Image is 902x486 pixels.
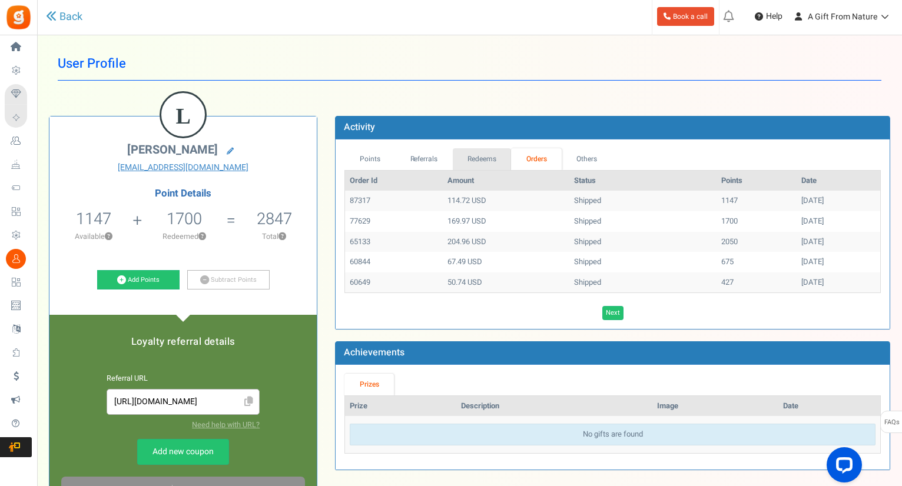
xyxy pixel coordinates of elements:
td: 204.96 USD [443,232,569,252]
td: 1700 [717,211,797,232]
td: Shipped [569,232,717,252]
td: 1147 [717,191,797,211]
a: Prizes [344,374,394,395]
span: [PERSON_NAME] [127,141,218,158]
a: Others [562,148,612,170]
a: Subtract Points [187,270,270,290]
td: 2050 [717,232,797,252]
h5: 1700 [167,210,202,228]
td: 169.97 USD [443,211,569,232]
div: [DATE] [801,195,876,207]
td: 65133 [345,232,442,252]
span: Help [763,11,782,22]
th: Date [797,171,880,191]
p: Total [237,231,311,242]
p: Redeemed [143,231,225,242]
th: Points [717,171,797,191]
span: Click to Copy [239,392,258,412]
a: Add Points [97,270,180,290]
td: 60649 [345,272,442,293]
a: Next [602,306,624,320]
b: Achievements [344,345,404,359]
h1: User Profile [58,47,881,81]
td: 60844 [345,252,442,272]
a: Points [344,148,395,170]
a: Redeems [453,148,512,170]
h4: Point Details [49,188,317,199]
a: Help [750,7,787,26]
span: 1147 [76,207,111,231]
h6: Referral URL [107,375,260,383]
p: Available [55,231,131,242]
a: Add new coupon [137,439,229,465]
div: [DATE] [801,216,876,227]
h5: 2847 [257,210,292,228]
td: Shipped [569,252,717,272]
th: Description [456,396,652,417]
a: Need help with URL? [192,420,260,430]
th: Amount [443,171,569,191]
td: Shipped [569,191,717,211]
td: Shipped [569,211,717,232]
button: ? [105,233,112,241]
div: [DATE] [801,277,876,288]
span: FAQs [884,411,900,434]
div: No gifts are found [350,424,876,445]
td: 675 [717,252,797,272]
a: Referrals [395,148,453,170]
th: Date [778,396,880,417]
h5: Loyalty referral details [61,337,305,347]
button: ? [278,233,286,241]
td: 77629 [345,211,442,232]
a: Book a call [657,7,714,26]
td: 50.74 USD [443,272,569,293]
div: [DATE] [801,237,876,248]
span: A Gift From Nature [808,11,877,23]
img: Gratisfaction [5,4,32,31]
th: Image [652,396,778,417]
figcaption: L [161,93,205,139]
b: Activity [344,120,375,134]
th: Status [569,171,717,191]
td: 67.49 USD [443,252,569,272]
th: Prize [345,396,456,417]
th: Order Id [345,171,442,191]
td: 114.72 USD [443,191,569,211]
td: 87317 [345,191,442,211]
a: Orders [511,148,562,170]
a: [EMAIL_ADDRESS][DOMAIN_NAME] [58,162,308,174]
td: Shipped [569,272,717,293]
button: ? [198,233,206,241]
td: 427 [717,272,797,293]
div: [DATE] [801,257,876,268]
